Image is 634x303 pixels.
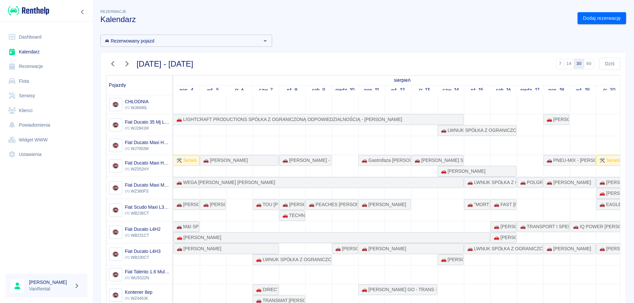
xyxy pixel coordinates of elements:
h6: Fiat Ducato Maxi HD MJ L4H2 [125,139,169,146]
div: 🚗 [PERSON_NAME] [200,201,225,208]
a: 11 sierpnia 2025 [363,85,381,95]
button: 14 dni [564,59,574,69]
div: 🚗 PNEU-MIX - [PERSON_NAME] - [PERSON_NAME] [544,157,595,164]
a: 16 sierpnia 2025 [494,85,513,95]
div: 🚗 [PERSON_NAME] [280,201,304,208]
a: 15 sierpnia 2025 [469,85,485,95]
div: 🚗 [PERSON_NAME] [200,157,248,164]
div: 🚗 TRANSPORT I SPEDYCJA [PERSON_NAME] - [PERSON_NAME] [517,223,569,230]
input: Wyszukaj i wybierz pojazdy... [102,37,259,45]
p: WB236CT [125,210,169,216]
a: Ustawienia [5,147,88,162]
div: 🚗 Gastrofaza [PERSON_NAME] - [PERSON_NAME] [359,157,410,164]
img: Image [110,249,121,260]
div: 🚗 [PERSON_NAME] [544,179,591,186]
h6: CHŁODNIA [125,98,149,105]
a: 9 sierpnia 2025 [310,85,327,95]
div: 🚗 LWNUK SPÓŁKA Z OGRANICZONĄ ODPOWIEDZIALNOŚCIĄ - [PERSON_NAME] [253,256,331,263]
a: 8 sierpnia 2025 [285,85,299,95]
button: Otwórz [261,36,270,45]
a: Powiadomienia [5,118,88,133]
div: 🚗 [PERSON_NAME] SPÓŁKA JAWNA - [PERSON_NAME] [412,157,463,164]
a: 7 sierpnia 2025 [257,85,275,95]
div: 🚗 [PERSON_NAME] [174,234,221,241]
div: 🚗 TOU [PERSON_NAME] - [PERSON_NAME] [253,201,278,208]
div: 🚗 [PERSON_NAME] [544,245,591,252]
div: 🚗 "MORT" [PERSON_NAME] - [PERSON_NAME] [465,201,489,208]
p: WB231CT [125,232,160,238]
h6: Kontener 8ep [125,289,152,295]
p: VanRental [29,286,71,292]
a: Serwisy [5,88,88,103]
div: 🚗 POLGROS EXPORT SPÓŁKA Z OGRANICZONĄ ODPOWIEDZIALNOŚCIĄ - [PERSON_NAME] [517,179,542,186]
div: 🚗 DIRECT HOME AND GARDEN SPÓŁKA Z OGRANICZONĄ ODPOWIEDZIALNOŚCIĄ - [PERSON_NAME] [253,286,278,293]
div: 🚗 [PERSON_NAME] - [PERSON_NAME] [597,179,621,186]
img: Image [110,140,121,151]
h6: Fiat Ducato Maxi MJ L4H2 [125,182,169,188]
p: WZ052HY [125,166,169,172]
h6: [PERSON_NAME] [29,279,71,286]
h6: Fiat Scudo Maxi L3H1 [125,204,169,210]
div: 🚗 [PERSON_NAME] [544,116,569,123]
p: WJ7002M [125,146,169,152]
div: 🚗 [PERSON_NAME] - [PERSON_NAME] [280,157,331,164]
a: Dashboard [5,30,88,45]
span: Pojazdy [109,82,126,88]
button: 7 dni [556,59,564,69]
a: Flota [5,74,88,89]
a: 13 sierpnia 2025 [417,85,432,95]
button: 30 dni [574,59,584,69]
h6: Fiat Talento 1.6 Multijet L2H1 Base [125,268,169,275]
p: WZ380FS [125,188,169,194]
div: 🚗 [PERSON_NAME] [359,201,406,208]
div: 🚗 [PERSON_NAME] GO - TRANS - [PERSON_NAME] [359,286,437,293]
div: 🚗 [PERSON_NAME] SPÓŁKA JAWNA - [PERSON_NAME] [174,201,199,208]
div: 🚗 LIGHTCRAFT PRODUCTIONS SPÓŁKA Z OGRANICZONĄ ODPOWIEDZIALNOŚCIĄ - [PERSON_NAME] [174,116,402,123]
a: 14 sierpnia 2025 [441,85,461,95]
img: Image [110,227,121,238]
p: WB230CT [125,255,160,260]
div: 🚗 LWNUK SPÓŁKA Z OGRANICZONĄ ODPOWIEDZIALNOŚCIĄ - [PERSON_NAME] [438,127,516,134]
h6: Fiat Ducato Maxi HD MJ L4H2 [125,160,169,166]
a: 19 sierpnia 2025 [574,85,591,95]
h6: Fiat Ducato L4H3 [125,248,160,255]
h3: [DATE] - [DATE] [137,59,194,69]
a: 4 sierpnia 2025 [178,85,195,95]
a: 18 sierpnia 2025 [547,85,566,95]
p: WZ440JK [125,295,152,301]
div: 🚗 [PERSON_NAME] [174,245,221,252]
div: 🚗 LWNUK SPÓŁKA Z OGRANICZONĄ ODPOWIEDZIALNOŚCIĄ - [PERSON_NAME] [465,179,516,186]
img: Image [110,120,121,131]
span: Rezerwacje [100,10,126,14]
div: 🚗 [PERSON_NAME] [438,256,463,263]
button: Zwiń nawigację [78,8,88,16]
div: 🚗 [PERSON_NAME] [333,245,357,252]
img: Renthelp logo [8,5,49,16]
img: Image [110,290,121,301]
a: 20 sierpnia 2025 [601,85,617,95]
a: Widget WWW [5,133,88,147]
a: Kalendarz [5,45,88,59]
div: 🚗 LWNUK SPÓŁKA Z OGRANICZONĄ ODPOWIEDZIALNOŚCIĄ - [PERSON_NAME] [465,245,542,252]
p: WJ6690L [125,105,149,111]
a: 12 sierpnia 2025 [389,85,406,95]
a: 4 sierpnia 2025 [392,76,412,85]
p: WJ2841M [125,125,169,131]
a: Rezerwacje [5,59,88,74]
div: 🚗 M&I SPÓŁKA Z OGRANICZONĄ ODPOWIEDZIALNOŚCIĄ - [PERSON_NAME] [174,223,199,230]
div: 🚗 [PERSON_NAME] [491,234,516,241]
a: Renthelp logo [5,5,49,16]
a: Klienci [5,103,88,118]
div: 🚗 WEGA [PERSON_NAME] [PERSON_NAME] [174,179,275,186]
p: WU5322N [125,275,169,281]
button: 60 dni [584,59,594,69]
div: 🚗 FAST [PERSON_NAME] - [PERSON_NAME] [491,201,516,208]
button: Dziś [599,58,620,70]
a: Dodaj rezerwację [578,12,626,24]
a: 10 sierpnia 2025 [334,85,357,95]
img: Image [110,183,121,194]
div: 🚗 [PERSON_NAME] [359,245,406,252]
h6: Fiat Ducato 35 Mj L3H2 [125,119,169,125]
div: 🛠️ Serwis [174,157,197,164]
div: 🚗 [PERSON_NAME] [438,168,485,175]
